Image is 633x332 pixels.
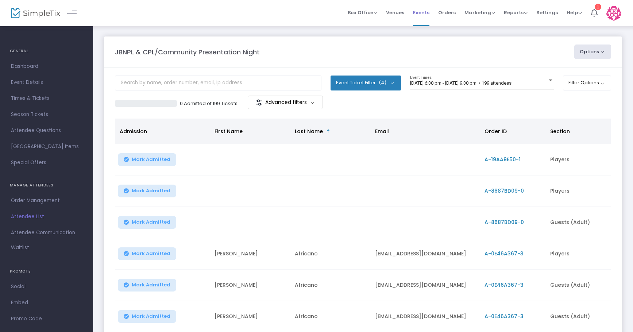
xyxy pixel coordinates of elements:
[504,9,528,16] span: Reports
[485,156,521,163] span: A-19AA9E50-1
[120,128,147,135] span: Admission
[485,281,524,289] span: A-0E46A367-3
[11,314,82,324] span: Promo Code
[485,219,524,226] span: A-8687BD09-0
[115,76,321,90] input: Search by name, order number, email, ip address
[118,216,176,229] button: Mark Admitted
[11,78,82,87] span: Event Details
[215,128,243,135] span: First Name
[11,228,82,238] span: Attendee Communication
[11,158,82,167] span: Special Offers
[410,80,512,86] span: [DATE] 6:30 pm - [DATE] 9:30 pm • 199 attendees
[10,264,83,279] h4: PROMOTE
[118,279,176,292] button: Mark Admitted
[118,153,176,166] button: Mark Admitted
[132,251,170,256] span: Mark Admitted
[132,188,170,194] span: Mark Admitted
[485,128,507,135] span: Order ID
[11,110,82,119] span: Season Tickets
[11,282,82,292] span: Social
[132,313,170,319] span: Mark Admitted
[255,99,263,106] img: filter
[132,219,170,225] span: Mark Admitted
[11,94,82,103] span: Times & Tickets
[10,178,83,193] h4: MANAGE ATTENDEES
[485,187,524,194] span: A-8687BD09-0
[115,47,260,57] m-panel-title: JBNPL & CPL/Community Presentation Night
[11,298,82,308] span: Embed
[595,4,601,10] div: 1
[11,142,82,151] span: [GEOGRAPHIC_DATA] Items
[386,3,404,22] span: Venues
[546,144,626,175] td: Players
[11,196,82,205] span: Order Management
[210,270,290,301] td: [PERSON_NAME]
[563,76,611,90] button: Filter Options
[290,238,371,270] td: Africano
[379,80,386,86] span: (4)
[485,250,524,257] span: A-0E46A367-3
[11,244,29,251] span: Waitlist
[546,175,626,207] td: Players
[438,3,456,22] span: Orders
[550,128,570,135] span: Section
[371,238,480,270] td: [EMAIL_ADDRESS][DOMAIN_NAME]
[371,270,480,301] td: [EMAIL_ADDRESS][DOMAIN_NAME]
[413,3,429,22] span: Events
[11,126,82,135] span: Attendee Questions
[248,96,323,109] m-button: Advanced filters
[546,207,626,238] td: Guests (Adult)
[485,313,524,320] span: A-0E46A367-3
[325,128,331,134] span: Sortable
[567,9,582,16] span: Help
[546,270,626,301] td: Guests (Adult)
[180,100,238,107] p: 0 Admitted of 199 Tickets
[11,62,82,71] span: Dashboard
[295,128,323,135] span: Last Name
[210,238,290,270] td: [PERSON_NAME]
[10,44,83,58] h4: GENERAL
[118,247,176,260] button: Mark Admitted
[132,282,170,288] span: Mark Admitted
[118,185,176,197] button: Mark Admitted
[348,9,377,16] span: Box Office
[464,9,495,16] span: Marketing
[331,76,401,90] button: Event Ticket Filter(4)
[546,238,626,270] td: Players
[536,3,558,22] span: Settings
[290,270,371,301] td: Africano
[11,212,82,221] span: Attendee List
[132,157,170,162] span: Mark Admitted
[574,45,611,59] button: Options
[118,310,176,323] button: Mark Admitted
[375,128,389,135] span: Email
